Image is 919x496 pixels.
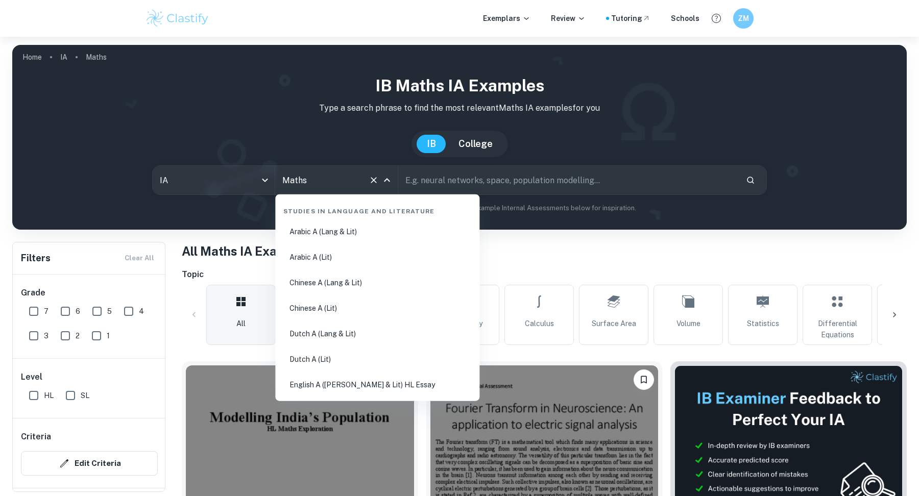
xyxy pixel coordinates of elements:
div: Studies in Language and Literature [279,199,475,220]
p: Review [551,13,586,24]
li: English A ([PERSON_NAME] & Lit) HL Essay [279,373,475,396]
h6: ZM [738,13,749,24]
span: Statistics [747,318,779,329]
li: Dutch A (Lit) [279,348,475,371]
div: IA [153,166,275,194]
li: Arabic A (Lang & Lit) [279,220,475,243]
a: Home [22,50,42,64]
span: 5 [107,306,112,317]
span: SL [81,390,89,401]
li: Chinese A (Lang & Lit) [279,271,475,294]
h1: All Maths IA Examples [182,242,907,260]
input: E.g. neural networks, space, population modelling... [398,166,738,194]
img: Clastify logo [145,8,210,29]
span: 6 [76,306,80,317]
img: profile cover [12,45,907,230]
h6: Criteria [21,431,51,443]
span: 1 [107,330,110,341]
li: Dutch A (Lang & Lit) [279,322,475,345]
span: Differential Equations [807,318,867,340]
h1: IB Maths IA examples [20,73,899,98]
p: Maths [86,52,107,63]
button: Bookmark [634,369,654,390]
button: Clear [367,173,381,187]
button: Search [742,171,759,189]
span: HL [44,390,54,401]
button: Edit Criteria [21,451,158,476]
a: Tutoring [611,13,650,24]
span: Volume [676,318,700,329]
span: Surface Area [592,318,636,329]
span: 4 [139,306,144,317]
button: IB [417,135,446,153]
button: Help and Feedback [708,10,725,27]
p: Not sure what to search for? You can always look through our example Internal Assessments below f... [20,203,899,213]
span: 3 [44,330,49,341]
a: Schools [671,13,699,24]
p: Exemplars [483,13,530,24]
button: College [448,135,503,153]
span: All [236,318,246,329]
a: IA [60,50,67,64]
li: Arabic A (Lit) [279,245,475,269]
button: Close [380,173,394,187]
span: 7 [44,306,49,317]
h6: Filters [21,251,51,265]
h6: Topic [182,268,907,281]
p: Type a search phrase to find the most relevant Maths IA examples for you [20,102,899,114]
span: Calculus [525,318,554,329]
h6: Level [21,371,158,383]
button: ZM [733,8,754,29]
span: 2 [76,330,80,341]
li: Chinese A (Lit) [279,296,475,320]
h6: Grade [21,287,158,299]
